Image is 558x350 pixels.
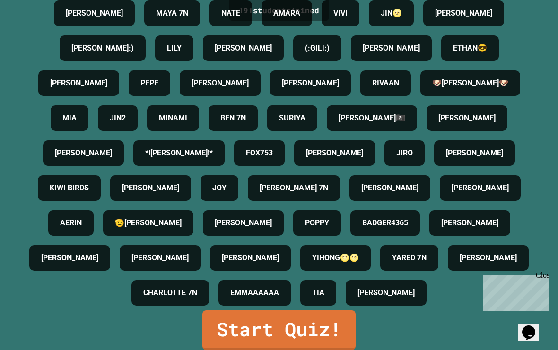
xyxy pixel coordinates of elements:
h4: RIVAAN [372,77,399,89]
h4: BEN 7N [220,112,246,124]
iframe: chat widget [480,271,549,311]
h4: ETHAN😎 [453,43,487,54]
h4: [PERSON_NAME] [357,287,415,299]
h4: FOX753 [246,147,273,159]
h4: TIA [312,287,324,299]
h4: [PERSON_NAME] [361,182,418,194]
h4: MAYA 7N [156,8,188,19]
h4: AERIN [60,217,82,229]
h4: BADGER4365 [362,217,408,229]
h4: [PERSON_NAME] [363,43,420,54]
h4: CHARLOTTE 7N [143,287,197,299]
h4: [PERSON_NAME] [435,8,492,19]
h4: EMMAAAAAA [230,287,279,299]
h4: KIWI BIRDS [50,182,89,194]
h4: PEPE [140,77,158,89]
h4: [PERSON_NAME]🏴‍☠️ [339,112,405,124]
h4: VIVI [333,8,348,19]
h4: NATE [221,8,240,19]
h4: [PERSON_NAME] [452,182,509,194]
h4: AMARA [273,8,300,19]
h4: JIRO [396,147,413,159]
h4: [PERSON_NAME] [446,147,503,159]
h4: [PERSON_NAME] [50,77,107,89]
h4: [PERSON_NAME]:) [71,43,134,54]
h4: [PERSON_NAME] [441,217,498,229]
h4: [PERSON_NAME] [460,252,517,264]
h4: MINAMI [159,112,187,124]
h4: 🐶[PERSON_NAME]🐶 [432,77,508,89]
h4: [PERSON_NAME] [41,252,98,264]
h4: *![PERSON_NAME]!* [145,147,213,159]
h4: POPPY [305,217,329,229]
h4: [PERSON_NAME] [55,147,112,159]
h4: YIHONG🌝🌝 [312,252,359,264]
h4: [PERSON_NAME] [122,182,179,194]
h4: YARED 7N [392,252,427,264]
h4: (:GILI:) [305,43,330,54]
h4: JIN2 [110,112,126,124]
h4: [PERSON_NAME] 7N [260,182,328,194]
h4: [PERSON_NAME] [306,147,363,159]
h4: [PERSON_NAME] [215,217,272,229]
h4: SURIYA [279,112,305,124]
h4: [PERSON_NAME] [282,77,339,89]
a: Start Quiz! [202,310,356,350]
h4: [PERSON_NAME] [222,252,279,264]
h4: MIA [62,112,77,124]
iframe: chat widget [518,312,549,341]
h4: [PERSON_NAME] [131,252,189,264]
h4: [PERSON_NAME] [66,8,123,19]
h4: JIN🌝 [381,8,402,19]
div: Chat with us now!Close [4,4,65,60]
h4: JOY [212,182,227,194]
h4: [PERSON_NAME] [215,43,272,54]
h4: [PERSON_NAME] [192,77,249,89]
h4: [PERSON_NAME] [438,112,496,124]
h4: LILY [167,43,182,54]
h4: 🫡[PERSON_NAME] [115,217,182,229]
